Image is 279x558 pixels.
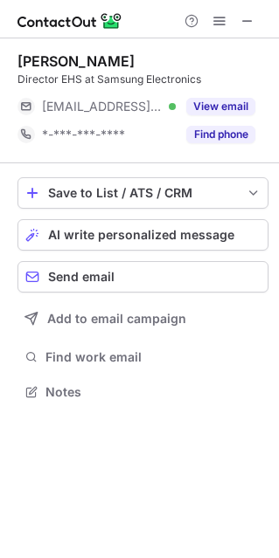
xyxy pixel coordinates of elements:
span: Notes [45,384,262,400]
button: Reveal Button [186,126,255,143]
span: Find work email [45,349,262,365]
div: [PERSON_NAME] [17,52,135,70]
span: Send email [48,270,115,284]
span: [EMAIL_ADDRESS][DOMAIN_NAME] [42,99,163,114]
button: Find work email [17,345,269,369]
button: Notes [17,380,269,404]
button: Send email [17,261,269,293]
button: AI write personalized message [17,219,269,251]
span: AI write personalized message [48,228,234,242]
div: Save to List / ATS / CRM [48,186,238,200]
button: save-profile-one-click [17,177,269,209]
span: Add to email campaign [47,312,186,326]
button: Add to email campaign [17,303,269,334]
button: Reveal Button [186,98,255,115]
img: ContactOut v5.3.10 [17,10,122,31]
div: Director EHS at Samsung Electronics [17,72,269,87]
